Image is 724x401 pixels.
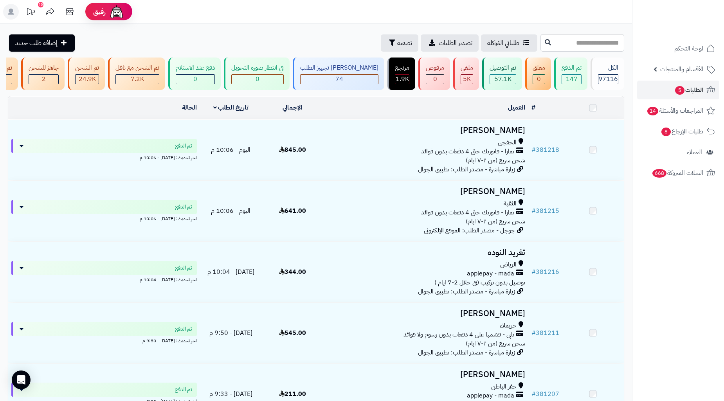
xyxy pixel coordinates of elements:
[418,165,515,174] span: زيارة مباشرة - مصدر الطلب: تطبيق الجوال
[490,63,516,72] div: تم التوصيل
[20,58,66,90] a: جاهز للشحن 2
[209,389,252,399] span: [DATE] - 9:33 م
[175,203,192,211] span: تم الدفع
[421,34,479,52] a: تصدير الطلبات
[222,58,291,90] a: في انتظار صورة التحويل 0
[500,260,517,269] span: الرياض
[131,74,144,84] span: 7.2K
[15,38,58,48] span: إضافة طلب جديد
[12,370,31,389] div: Open Intercom Messenger
[531,328,536,338] span: #
[167,58,222,90] a: دفع عند الاستلام 0
[75,63,99,72] div: تم الشحن
[326,248,525,257] h3: تغريد النوده
[647,107,659,116] span: 14
[417,58,452,90] a: مرفوض 0
[553,58,589,90] a: تم الدفع 147
[426,63,444,72] div: مرفوض
[182,103,197,112] a: الحالة
[531,145,559,155] a: #381218
[434,278,525,287] span: توصيل بدون تركيب (في خلال 2-7 ايام )
[637,81,719,99] a: الطلبات5
[566,74,578,84] span: 147
[661,128,671,137] span: 8
[176,63,215,72] div: دفع عند الاستلام
[637,164,719,182] a: السلات المتروكة668
[531,206,559,216] a: #381215
[421,208,514,217] span: تمارا - فاتورتك حتى 4 دفعات بدون فوائد
[487,38,519,48] span: طلباتي المُوكلة
[386,58,417,90] a: مرتجع 1.9K
[494,74,511,84] span: 57.1K
[279,145,306,155] span: 845.00
[466,217,525,226] span: شحن سريع (من ٢-٧ ايام)
[531,328,559,338] a: #381211
[647,105,703,116] span: المراجعات والأسئلة
[687,147,702,158] span: العملاء
[93,7,106,16] span: رفيق
[652,167,703,178] span: السلات المتروكة
[396,74,409,84] span: 1.9K
[291,58,386,90] a: [PERSON_NAME] تجهيز الطلب 74
[500,321,517,330] span: حريملاء
[211,145,250,155] span: اليوم - 10:06 م
[531,145,536,155] span: #
[674,43,703,54] span: لوحة التحكم
[9,34,75,52] a: إضافة طلب جديد
[461,63,473,72] div: ملغي
[463,74,471,84] span: 5K
[481,58,524,90] a: تم التوصيل 57.1K
[418,348,515,357] span: زيارة مباشرة - مصدر الطلب: تطبيق الجوال
[300,63,378,72] div: [PERSON_NAME] تجهيز الطلب
[326,370,525,379] h3: [PERSON_NAME]
[176,75,214,84] div: 0
[395,63,409,72] div: مرتجع
[531,103,535,112] a: #
[66,58,106,90] a: تم الشحن 24.9K
[481,34,537,52] a: طلباتي المُوكلة
[537,74,541,84] span: 0
[531,267,536,277] span: #
[467,391,514,400] span: applepay - mada
[533,75,545,84] div: 0
[637,39,719,58] a: لوحة التحكم
[533,63,545,72] div: معلق
[232,75,283,84] div: 0
[671,18,717,34] img: logo-2.png
[193,74,197,84] span: 0
[433,74,437,84] span: 0
[326,187,525,196] h3: [PERSON_NAME]
[279,328,306,338] span: 545.00
[598,63,618,72] div: الكل
[491,382,517,391] span: حفر الباطن
[335,74,343,84] span: 74
[279,389,306,399] span: 211.00
[326,309,525,318] h3: [PERSON_NAME]
[301,75,378,84] div: 74
[395,75,409,84] div: 1854
[106,58,167,90] a: تم الشحن مع ناقل 7.2K
[175,142,192,150] span: تم الدفع
[109,4,124,20] img: ai-face.png
[531,206,536,216] span: #
[461,75,473,84] div: 5005
[213,103,249,112] a: تاريخ الطلب
[211,206,250,216] span: اليوم - 10:06 م
[589,58,626,90] a: الكل97116
[660,64,703,75] span: الأقسام والمنتجات
[209,328,252,338] span: [DATE] - 9:50 م
[175,386,192,394] span: تم الدفع
[531,389,536,399] span: #
[674,85,703,95] span: الطلبات
[418,287,515,296] span: زيارة مباشرة - مصدر الطلب: تطبيق الجوال
[531,267,559,277] a: #381216
[38,2,43,7] div: 10
[79,74,96,84] span: 24.9K
[397,38,412,48] span: تصفية
[490,75,516,84] div: 57134
[175,264,192,272] span: تم الدفع
[439,38,472,48] span: تصدير الطلبات
[466,156,525,165] span: شحن سريع (من ٢-٧ ايام)
[11,153,197,161] div: اخر تحديث: [DATE] - 10:06 م
[562,75,581,84] div: 147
